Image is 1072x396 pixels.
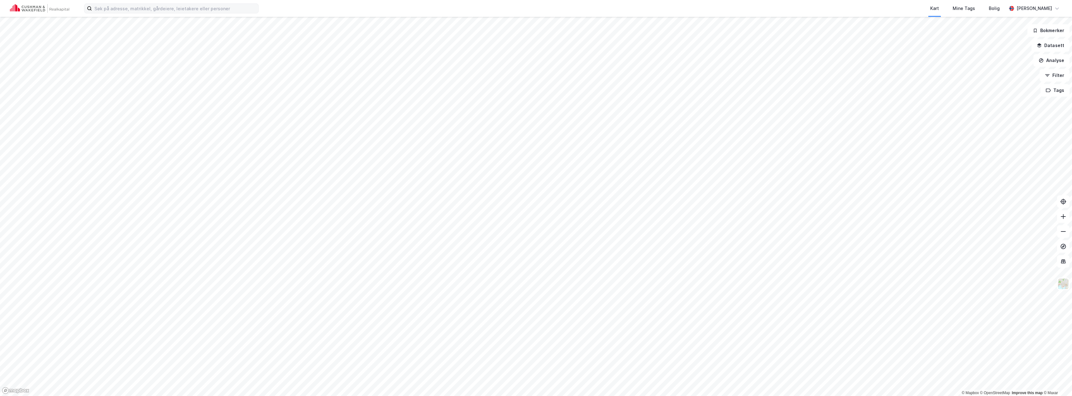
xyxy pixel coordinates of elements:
[953,5,975,12] div: Mine Tags
[1031,39,1070,52] button: Datasett
[989,5,1000,12] div: Bolig
[1057,278,1069,290] img: Z
[2,387,29,394] a: Mapbox homepage
[962,391,979,395] a: Mapbox
[1033,54,1070,67] button: Analyse
[10,4,69,13] img: cushman-wakefield-realkapital-logo.202ea83816669bd177139c58696a8fa1.svg
[1017,5,1052,12] div: [PERSON_NAME]
[930,5,939,12] div: Kart
[1040,69,1070,82] button: Filter
[92,4,258,13] input: Søk på adresse, matrikkel, gårdeiere, leietakere eller personer
[1041,366,1072,396] div: Kontrollprogram for chat
[980,391,1010,395] a: OpenStreetMap
[1012,391,1043,395] a: Improve this map
[1041,84,1070,97] button: Tags
[1027,24,1070,37] button: Bokmerker
[1041,366,1072,396] iframe: Chat Widget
